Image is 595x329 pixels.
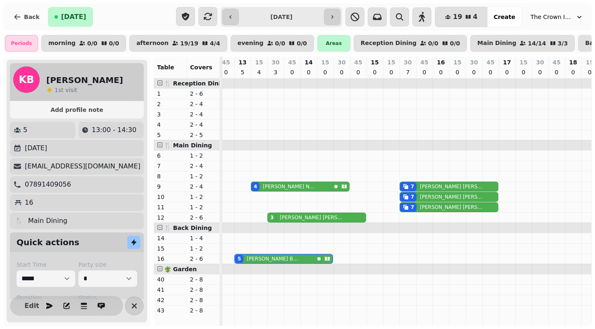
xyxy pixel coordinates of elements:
p: 0 / 0 [87,40,98,46]
p: 15 [255,58,263,66]
p: 5 [23,125,27,135]
p: 0 [570,68,576,76]
p: 0 [388,68,395,76]
span: Covers [190,64,212,71]
p: visit [55,86,77,94]
p: 0 / 0 [109,40,119,46]
p: 🍴 [15,216,23,226]
p: 2 - 6 [190,255,217,263]
p: 0 [454,68,461,76]
p: Main Dining [477,40,516,47]
p: 3 [272,68,279,76]
span: 1 [55,87,58,93]
p: 40 [157,275,183,284]
label: Party size [79,260,137,269]
span: 🍴 Back Dining [164,225,212,231]
p: 16 [157,255,183,263]
p: 8 [157,172,183,180]
p: 1 - 2 [190,203,217,211]
p: 1 - 4 [190,234,217,242]
p: 16 [437,58,445,66]
p: [PERSON_NAME] Bolland [247,256,299,262]
p: 7 [405,68,411,76]
p: 43 [157,306,183,315]
button: Edit [24,298,40,314]
p: 30 [536,58,544,66]
p: 0 / 0 [275,40,286,46]
p: 0 [421,68,428,76]
p: Reception Dining [361,40,416,47]
p: 17 [503,58,511,66]
p: 30 [404,58,412,66]
span: The Crown Inn [531,13,572,21]
button: [DATE] [48,7,93,27]
p: 0 [504,68,510,76]
p: 0 / 0 [450,40,460,46]
p: 7 [157,162,183,170]
button: Add profile note [13,104,140,115]
p: 15 [453,58,461,66]
p: 45 [222,58,230,66]
p: [DATE] [25,143,47,153]
p: 0 [355,68,362,76]
p: 16 [25,198,33,208]
p: 45 [552,58,560,66]
p: 14 [157,234,183,242]
span: 🍴 Main Dining [164,142,212,149]
p: 5 [239,68,246,76]
p: 45 [354,58,362,66]
p: 10 [157,193,183,201]
p: 13 [238,58,246,66]
div: Areas [317,35,350,52]
p: 0 [537,68,543,76]
p: [EMAIL_ADDRESS][DOMAIN_NAME] [25,161,140,171]
p: 15 [321,58,329,66]
span: KB [19,75,34,85]
div: 7 [411,183,414,190]
div: 5 [238,256,241,262]
p: 0 [305,68,312,76]
p: 2 - 6 [190,90,217,98]
p: 30 [271,58,279,66]
button: The Crown Inn [526,9,588,24]
div: 3 [270,214,274,221]
p: evening [238,40,264,47]
p: 3 [157,110,183,118]
p: 14 [305,58,312,66]
label: Start Time [17,260,75,269]
p: 15 [371,58,378,66]
p: 45 [420,58,428,66]
p: 30 [338,58,345,66]
p: 19 / 19 [180,40,198,46]
p: 11 [157,203,183,211]
p: 0 [438,68,444,76]
span: 19 [453,14,462,20]
p: 0 [487,68,494,76]
p: 0 [553,68,560,76]
p: 18 [569,58,577,66]
p: 2 - 8 [190,286,217,294]
p: 2 - 4 [190,182,217,191]
p: afternoon [136,40,169,47]
p: 2 - 6 [190,213,217,222]
p: 2 - 8 [190,296,217,304]
p: 15 [586,58,594,66]
label: Status [79,293,137,302]
p: 12 [157,213,183,222]
p: 15 [387,58,395,66]
span: st [58,87,65,93]
span: Edit [27,303,37,309]
p: morning [48,40,76,47]
p: [PERSON_NAME] [PERSON_NAME] [420,204,485,211]
p: 0 / 0 [428,40,438,46]
p: 42 [157,296,183,304]
p: 0 [223,68,229,76]
p: 14 / 14 [528,40,546,46]
p: 5 [157,131,183,139]
p: 1 - 2 [190,151,217,160]
p: 0 [586,68,593,76]
p: 0 [289,68,295,76]
p: 0 [520,68,527,76]
p: [PERSON_NAME] North [263,183,315,190]
p: 2 - 8 [190,306,217,315]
